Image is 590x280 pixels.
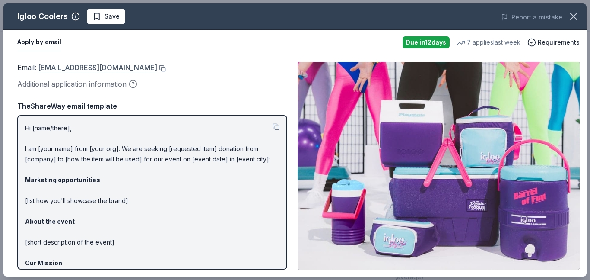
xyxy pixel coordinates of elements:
div: Igloo Coolers [17,10,68,23]
div: Due in 12 days [403,36,450,48]
img: Image for Igloo Coolers [298,62,580,270]
button: Apply by email [17,33,61,51]
button: Save [87,9,125,24]
span: Save [105,11,120,22]
span: Requirements [538,37,580,48]
strong: Our Mission [25,259,62,267]
button: Requirements [527,37,580,48]
a: [EMAIL_ADDRESS][DOMAIN_NAME] [38,62,157,73]
strong: Marketing opportunities [25,176,100,183]
div: 7 applies last week [457,37,520,48]
strong: About the event [25,218,75,225]
div: Additional application information [17,78,287,90]
div: TheShareWay email template [17,100,287,112]
button: Report a mistake [501,12,562,23]
span: Email : [17,63,157,72]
